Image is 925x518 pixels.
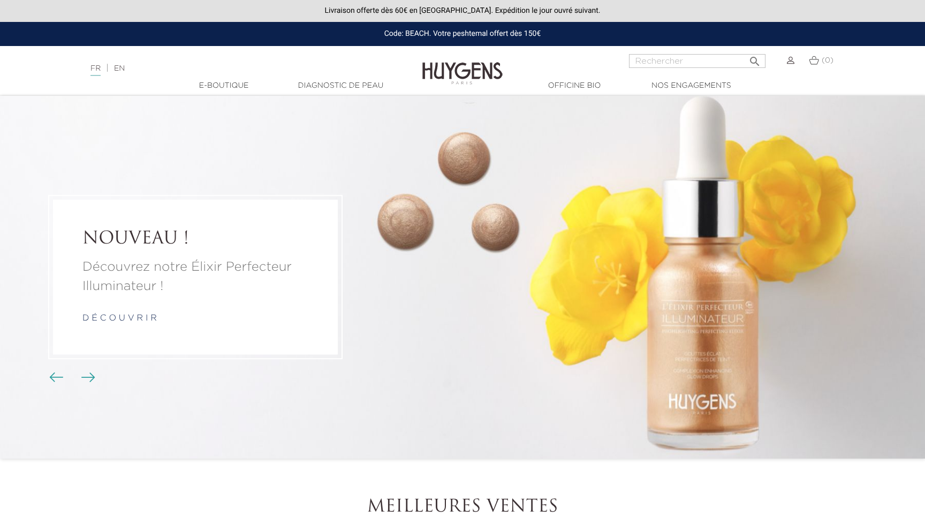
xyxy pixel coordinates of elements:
[82,314,157,323] a: d é c o u v r i r
[287,80,394,92] a: Diagnostic de peau
[422,45,503,86] img: Huygens
[165,497,760,517] h2: Meilleures ventes
[748,52,761,65] i: 
[638,80,745,92] a: Nos engagements
[170,80,277,92] a: E-Boutique
[90,65,101,76] a: FR
[745,51,764,65] button: 
[82,229,308,249] a: NOUVEAU !
[822,57,833,64] span: (0)
[85,62,377,75] div: |
[114,65,125,72] a: EN
[82,257,308,296] a: Découvrez notre Élixir Perfecteur Illuminateur !
[54,370,88,386] div: Boutons du carrousel
[629,54,765,68] input: Rechercher
[521,80,628,92] a: Officine Bio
